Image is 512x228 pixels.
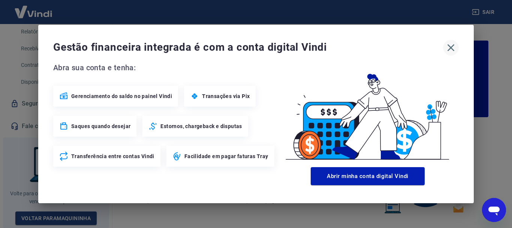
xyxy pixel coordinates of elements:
[53,62,277,74] span: Abra sua conta e tenha:
[160,122,242,130] span: Estornos, chargeback e disputas
[311,167,425,185] button: Abrir minha conta digital Vindi
[71,122,130,130] span: Saques quando desejar
[482,198,506,222] iframe: Botão para abrir a janela de mensagens, conversa em andamento
[71,92,172,100] span: Gerenciamento do saldo no painel Vindi
[53,40,443,55] span: Gestão financeira integrada é com a conta digital Vindi
[277,62,459,164] img: Good Billing
[71,153,154,160] span: Transferência entre contas Vindi
[184,153,268,160] span: Facilidade em pagar faturas Tray
[202,92,250,100] span: Transações via Pix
